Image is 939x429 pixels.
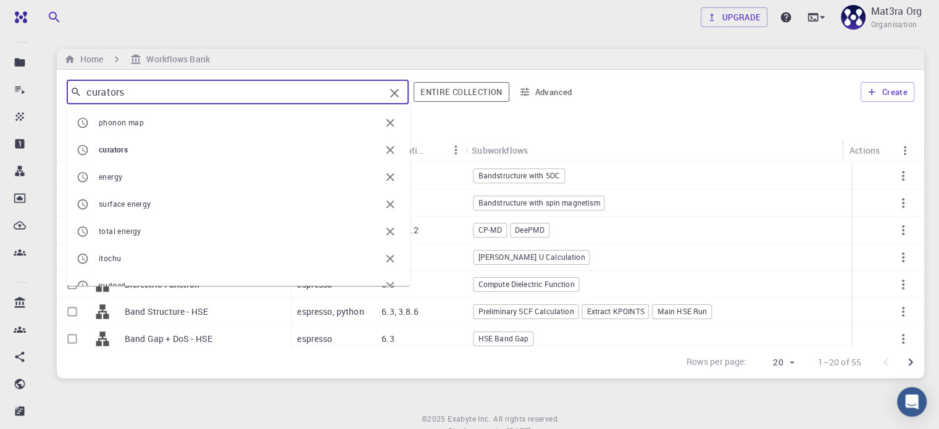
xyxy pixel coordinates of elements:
p: Mat3ra Org [870,4,922,19]
span: Bandstructure with SOC [474,170,564,181]
nav: breadcrumb [62,52,212,66]
span: DeePMD [511,225,549,235]
img: Mat3ra Org [841,5,866,30]
button: Menu [446,140,465,160]
p: Rows per page: [686,356,746,370]
div: Application Version [382,138,426,162]
button: Advanced [514,82,578,102]
span: curators [99,144,128,154]
span: surface energy [99,199,151,209]
span: Поддержка [20,9,87,20]
h6: Workflows Bank [141,52,209,66]
p: 6.3, 3.8.6 [382,306,419,318]
div: 20 [752,354,798,372]
p: Band Gap + DoS - HSE [125,333,212,345]
div: Actions [843,138,915,162]
button: Columns [65,117,86,136]
span: itochu [99,253,121,263]
button: Go to next page [898,350,923,375]
button: Entire collection [414,82,509,102]
p: 1–20 of 55 [818,356,862,369]
button: Sort [426,140,446,160]
span: Exabyte Inc. [448,414,491,423]
span: Main HSE Run [653,306,711,317]
button: Create [861,82,914,102]
button: Clear [385,83,404,103]
p: 6.3 [382,333,394,345]
span: CP-MD [474,225,507,235]
span: Extract KPOINTS [582,306,648,317]
span: Filter throughout whole library including sets (folders) [414,82,509,102]
span: All rights reserved. [493,413,559,425]
a: Exabyte Inc. [448,413,491,425]
div: Subworkflows [472,138,528,162]
span: total energy [99,226,141,236]
span: Compute Dielectric Function [474,279,579,289]
span: energy [99,172,122,181]
div: Actions [849,138,880,162]
span: Preliminary SCF Calculation [474,306,578,317]
button: Menu [895,141,915,160]
span: Organisation [870,19,917,31]
span: nudged [99,280,125,290]
span: [PERSON_NAME] U Calculation [474,252,590,262]
p: espresso [297,333,332,345]
img: logo [10,11,27,23]
span: phonon map [99,117,144,127]
span: Bandstructure with spin magnetism [474,198,604,208]
h6: Home [75,52,103,66]
div: Application Version [375,138,465,162]
button: Upgrade [701,7,768,27]
p: Band Structure - HSE [125,306,208,318]
button: Sort [528,140,548,160]
p: espresso, python [297,306,364,318]
div: Open Intercom Messenger [897,387,927,417]
p: 7.2, 2.0.2 [382,224,419,236]
span: HSE Band Gap [474,333,533,344]
span: © 2025 [422,413,448,425]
